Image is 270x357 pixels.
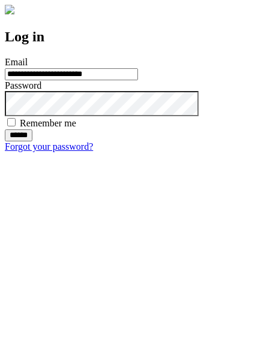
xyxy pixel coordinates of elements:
[5,80,41,90] label: Password
[5,29,265,45] h2: Log in
[5,141,93,152] a: Forgot your password?
[5,57,28,67] label: Email
[5,5,14,14] img: logo-4e3dc11c47720685a147b03b5a06dd966a58ff35d612b21f08c02c0306f2b779.png
[20,118,76,128] label: Remember me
